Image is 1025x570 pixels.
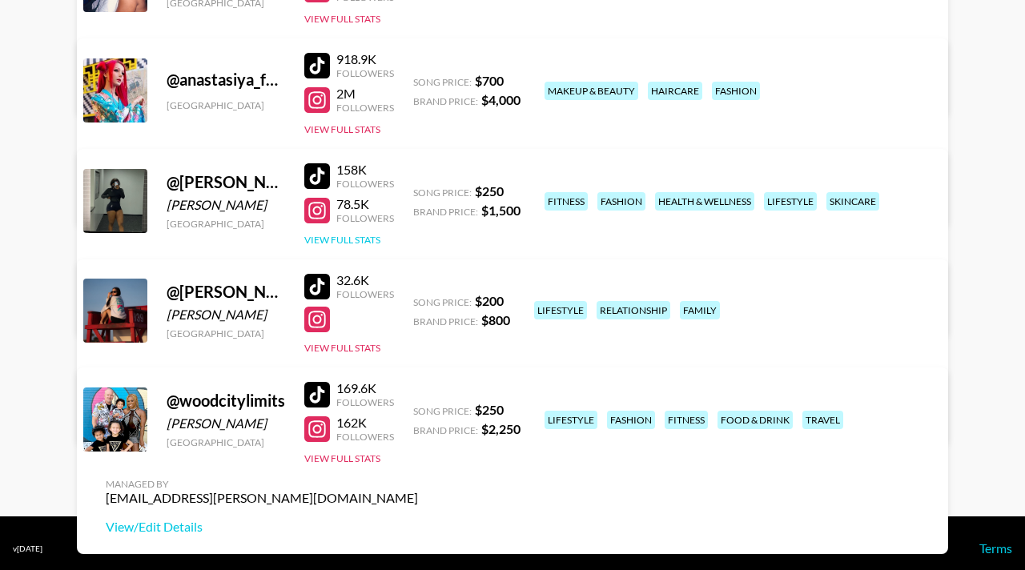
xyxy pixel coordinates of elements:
button: View Full Stats [304,123,380,135]
div: skincare [826,192,879,211]
div: fashion [712,82,760,100]
div: Followers [336,212,394,224]
div: Followers [336,288,394,300]
strong: $ 250 [475,402,504,417]
div: @ woodcitylimits [167,391,285,411]
div: Followers [336,396,394,408]
a: View/Edit Details [106,519,418,535]
strong: $ 2,250 [481,421,521,436]
div: Followers [336,431,394,443]
div: Followers [336,178,394,190]
span: Brand Price: [413,95,478,107]
div: fitness [665,411,708,429]
div: 158K [336,162,394,178]
button: View Full Stats [304,342,380,354]
div: family [680,301,720,319]
span: Song Price: [413,76,472,88]
div: [PERSON_NAME] [167,197,285,213]
div: [GEOGRAPHIC_DATA] [167,327,285,339]
div: food & drink [717,411,793,429]
div: fitness [545,192,588,211]
strong: $ 4,000 [481,92,521,107]
div: [EMAIL_ADDRESS][PERSON_NAME][DOMAIN_NAME] [106,490,418,506]
div: haircare [648,82,702,100]
div: lifestyle [545,411,597,429]
div: Followers [336,67,394,79]
div: travel [802,411,843,429]
div: makeup & beauty [545,82,638,100]
button: View Full Stats [304,234,380,246]
a: Terms [979,540,1012,556]
strong: $ 200 [475,293,504,308]
div: 78.5K [336,196,394,212]
strong: $ 250 [475,183,504,199]
div: [GEOGRAPHIC_DATA] [167,99,285,111]
span: Song Price: [413,296,472,308]
span: Brand Price: [413,315,478,327]
strong: $ 1,500 [481,203,521,218]
div: @ anastasiya_fukkacumi1 [167,70,285,90]
div: 918.9K [336,51,394,67]
div: 2M [336,86,394,102]
div: @ [PERSON_NAME].drew [167,282,285,302]
div: lifestyle [764,192,817,211]
div: lifestyle [534,301,587,319]
div: [PERSON_NAME] [167,307,285,323]
div: fashion [607,411,655,429]
span: Song Price: [413,405,472,417]
button: View Full Stats [304,13,380,25]
strong: $ 800 [481,312,510,327]
div: 32.6K [336,272,394,288]
div: Followers [336,102,394,114]
div: v [DATE] [13,544,42,554]
span: Song Price: [413,187,472,199]
div: Managed By [106,478,418,490]
div: 162K [336,415,394,431]
span: Brand Price: [413,206,478,218]
div: health & wellness [655,192,754,211]
div: [PERSON_NAME] [167,415,285,432]
div: 169.6K [336,380,394,396]
span: Brand Price: [413,424,478,436]
strong: $ 700 [475,73,504,88]
div: relationship [597,301,670,319]
div: [GEOGRAPHIC_DATA] [167,218,285,230]
div: fashion [597,192,645,211]
div: [GEOGRAPHIC_DATA] [167,436,285,448]
button: View Full Stats [304,452,380,464]
div: @ [PERSON_NAME] [167,172,285,192]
